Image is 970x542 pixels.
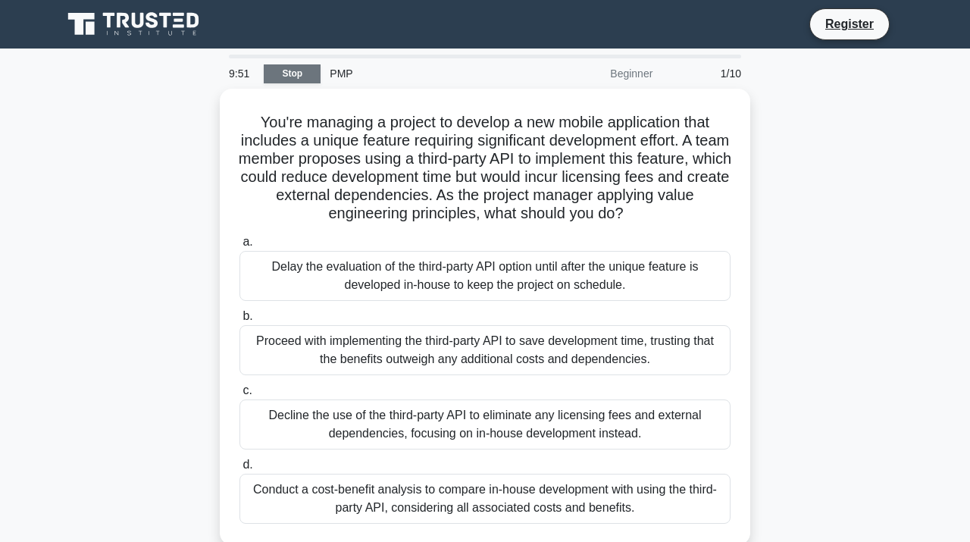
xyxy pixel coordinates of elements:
[242,384,252,396] span: c.
[242,458,252,471] span: d.
[321,58,529,89] div: PMP
[816,14,883,33] a: Register
[662,58,750,89] div: 1/10
[529,58,662,89] div: Beginner
[264,64,321,83] a: Stop
[239,474,731,524] div: Conduct a cost-benefit analysis to compare in-house development with using the third-party API, c...
[220,58,264,89] div: 9:51
[238,113,732,224] h5: You're managing a project to develop a new mobile application that includes a unique feature requ...
[239,399,731,450] div: Decline the use of the third-party API to eliminate any licensing fees and external dependencies,...
[242,235,252,248] span: a.
[239,325,731,375] div: Proceed with implementing the third-party API to save development time, trusting that the benefit...
[239,251,731,301] div: Delay the evaluation of the third-party API option until after the unique feature is developed in...
[242,309,252,322] span: b.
